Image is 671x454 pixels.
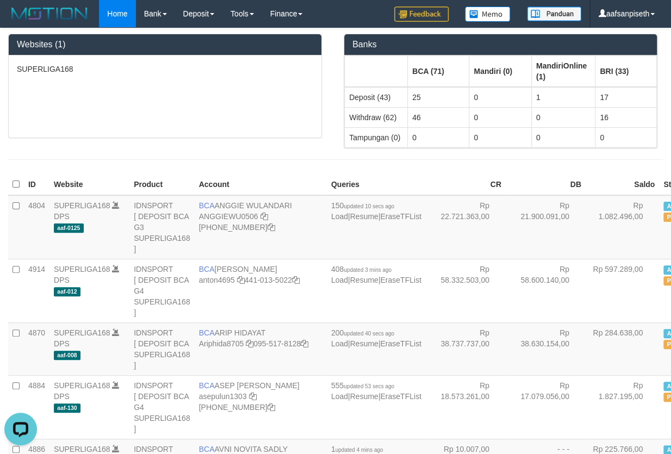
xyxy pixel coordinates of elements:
span: BCA [199,201,215,210]
h3: Websites (1) [17,40,313,49]
a: EraseTFList [380,276,421,284]
td: Deposit (43) [345,87,408,108]
a: EraseTFList [380,212,421,221]
a: SUPERLIGA168 [54,445,110,453]
th: Queries [327,174,426,195]
span: | | [331,328,421,348]
td: ARIP HIDAYAT 095-517-8128 [195,322,327,375]
th: ID [24,174,49,195]
th: Product [129,174,195,195]
td: DPS [49,322,129,375]
span: aaf-0125 [54,223,84,233]
td: Rp 1.082.496,00 [586,195,659,259]
span: BCA [199,328,215,337]
td: IDNSPORT [ DEPOSIT BCA G3 SUPERLIGA168 ] [129,195,195,259]
td: Rp 38.630.154,00 [506,322,586,375]
a: asepulun1303 [199,392,247,401]
span: aaf-008 [54,351,80,360]
td: 0 [469,107,531,127]
td: Tampungan (0) [345,127,408,147]
td: IDNSPORT [ DEPOSIT BCA G4 SUPERLIGA168 ] [129,259,195,322]
a: Copy 4410135022 to clipboard [292,276,300,284]
span: updated 4 mins ago [336,447,383,453]
a: Copy anton4695 to clipboard [237,276,245,284]
td: 4804 [24,195,49,259]
td: 1 [531,87,595,108]
img: Button%20Memo.svg [465,7,511,22]
a: SUPERLIGA168 [54,381,110,390]
a: Copy 0955178128 to clipboard [301,339,308,348]
td: Rp 38.737.737,00 [426,322,506,375]
a: Resume [350,392,378,401]
img: panduan.png [527,7,581,21]
td: Rp 18.573.261,00 [426,375,506,439]
th: Group: activate to sort column ascending [469,55,531,87]
td: Rp 58.600.140,00 [506,259,586,322]
span: 408 [331,265,392,273]
td: [PERSON_NAME] 441-013-5022 [195,259,327,322]
td: 0 [531,127,595,147]
td: ANGGIE WULANDARI [PHONE_NUMBER] [195,195,327,259]
span: 1 [331,445,383,453]
a: ANGGIEWU0506 [199,212,258,221]
span: aaf-130 [54,403,80,413]
a: Copy ANGGIEWU0506 to clipboard [260,212,268,221]
a: Load [331,276,348,284]
span: | | [331,265,421,284]
td: 0 [595,127,657,147]
td: Rp 58.332.503,00 [426,259,506,322]
a: Load [331,392,348,401]
td: 4914 [24,259,49,322]
span: updated 3 mins ago [344,267,392,273]
a: Copy 4062213373 to clipboard [268,223,275,232]
th: Saldo [586,174,659,195]
td: DPS [49,375,129,439]
td: Rp 1.827.195,00 [586,375,659,439]
a: Load [331,339,348,348]
td: 0 [531,107,595,127]
td: 4870 [24,322,49,375]
th: Group: activate to sort column ascending [345,55,408,87]
a: Resume [350,276,378,284]
th: Website [49,174,129,195]
a: EraseTFList [380,392,421,401]
td: IDNSPORT [ DEPOSIT BCA G4 SUPERLIGA168 ] [129,375,195,439]
span: | | [331,201,421,221]
td: ASEP [PERSON_NAME] [PHONE_NUMBER] [195,375,327,439]
span: updated 40 secs ago [344,331,394,337]
a: SUPERLIGA168 [54,328,110,337]
a: EraseTFList [380,339,421,348]
span: BCA [199,445,215,453]
td: 4884 [24,375,49,439]
a: Load [331,212,348,221]
td: Withdraw (62) [345,107,408,127]
h3: Banks [352,40,649,49]
td: 16 [595,107,657,127]
td: 46 [408,107,469,127]
span: updated 10 secs ago [344,203,394,209]
img: MOTION_logo.png [8,5,91,22]
span: 555 [331,381,394,390]
a: Copy 4062281875 to clipboard [268,403,275,412]
th: Group: activate to sort column ascending [408,55,469,87]
a: Ariphida8705 [199,339,244,348]
a: Resume [350,212,378,221]
td: Rp 17.079.056,00 [506,375,586,439]
th: Group: activate to sort column ascending [595,55,657,87]
td: 0 [408,127,469,147]
td: Rp 284.638,00 [586,322,659,375]
img: Feedback.jpg [394,7,449,22]
th: Group: activate to sort column ascending [531,55,595,87]
td: 17 [595,87,657,108]
th: DB [506,174,586,195]
a: SUPERLIGA168 [54,265,110,273]
td: Rp 597.289,00 [586,259,659,322]
td: DPS [49,259,129,322]
th: Account [195,174,327,195]
button: Open LiveChat chat widget [4,4,37,37]
a: SUPERLIGA168 [54,201,110,210]
span: 150 [331,201,394,210]
p: SUPERLIGA168 [17,64,313,74]
span: BCA [199,265,215,273]
a: Resume [350,339,378,348]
